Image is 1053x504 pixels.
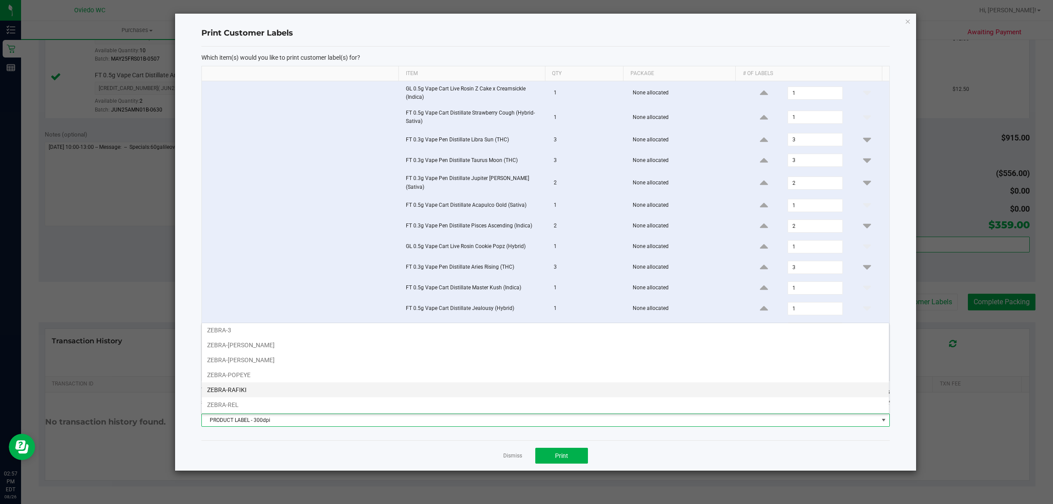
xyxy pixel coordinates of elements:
td: 1 [548,195,628,216]
button: Print [535,448,588,464]
td: None allocated [627,171,741,195]
th: # of labels [735,66,882,81]
td: FT 0.5g Vape Cart Distillate Strawberry Cough (Hybrid-Sativa) [401,105,548,130]
td: 1 [548,105,628,130]
td: 1 [548,81,628,105]
li: ZEBRA-[PERSON_NAME] [202,338,889,353]
td: 2 [548,171,628,195]
td: FT 0.3g Vape Pen Distillate Libra Sun (THC) [401,130,548,150]
span: Print [555,452,568,459]
li: ZEBRA-[PERSON_NAME] [202,353,889,367]
li: ZEBRA-3 [202,323,889,338]
td: None allocated [627,237,741,257]
td: FT 0.3g Vape Pen Distillate Pisces Ascending (Indica) [401,216,548,237]
span: PRODUCT LABEL - 300dpi [202,414,878,426]
td: FT 0.5g Vape Cart Distillate Purple Punch (Indica) [401,319,548,340]
td: None allocated [627,257,741,278]
th: Item [398,66,545,81]
td: GL 0.5g Vape Cart Live Rosin Z Cake x Creamsickle (Indica) [401,81,548,105]
td: 1 [548,299,628,319]
td: FT 0.3g Vape Pen Distillate Aries Rising (THC) [401,257,548,278]
td: None allocated [627,105,741,130]
td: 3 [548,257,628,278]
td: None allocated [627,81,741,105]
td: GL 0.5g Vape Cart Live Rosin Cookie Popz (Hybrid) [401,237,548,257]
td: None allocated [627,278,741,299]
td: FT 0.5g Vape Cart Distillate Acapulco Gold (Sativa) [401,195,548,216]
td: 1 [548,319,628,340]
td: None allocated [627,195,741,216]
td: 3 [548,150,628,171]
td: 2 [548,216,628,237]
td: None allocated [627,150,741,171]
td: None allocated [627,216,741,237]
td: FT 0.3g Vape Pen Distillate Taurus Moon (THC) [401,150,548,171]
td: 1 [548,237,628,257]
th: Package [623,66,735,81]
td: None allocated [627,130,741,150]
td: 1 [548,278,628,299]
th: Qty [545,66,623,81]
td: FT 0.3g Vape Pen Distillate Jupiter [PERSON_NAME] (Sativa) [401,171,548,195]
iframe: Resource center [9,434,35,460]
li: ZEBRA-REL [202,397,889,412]
div: To proceed, please select a printer. [195,385,896,399]
li: ZEBRA-POPEYE [202,367,889,382]
td: None allocated [627,319,741,340]
td: FT 0.5g Vape Cart Distillate Jealousy (Hybrid) [401,299,548,319]
td: FT 0.5g Vape Cart Distillate Master Kush (Indica) [401,278,548,299]
td: 3 [548,130,628,150]
span: QZ Status: [831,400,890,406]
td: None allocated [627,299,741,319]
h4: Print Customer Labels [201,28,890,39]
li: ZEBRA-RAFIKI [202,382,889,397]
a: Dismiss [503,452,522,460]
p: Which item(s) would you like to print customer label(s) for? [201,54,890,61]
